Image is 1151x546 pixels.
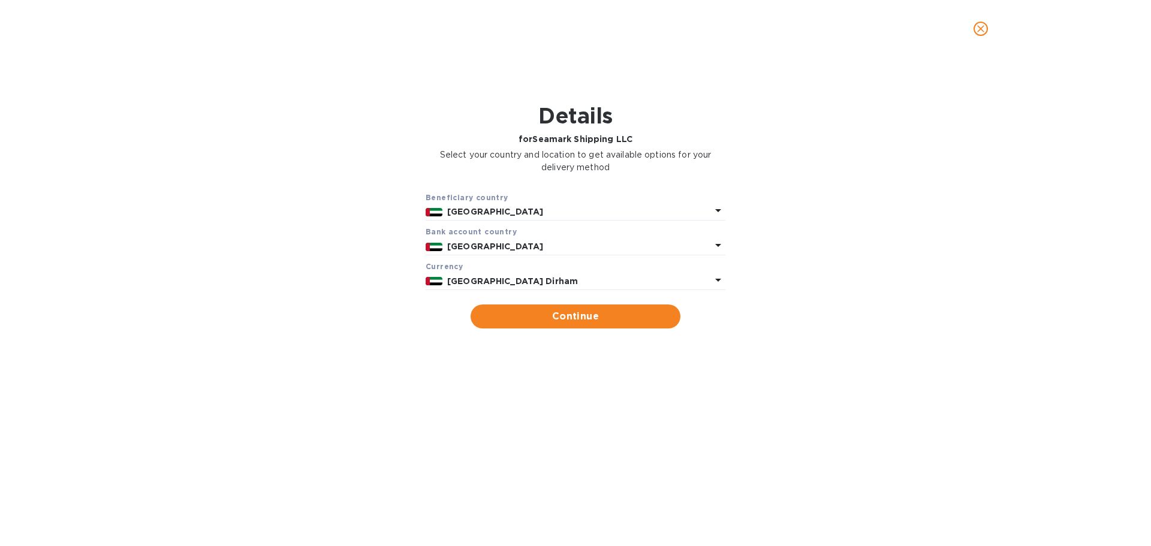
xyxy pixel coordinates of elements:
b: [GEOGRAPHIC_DATA] Dirham [447,276,578,286]
b: Beneficiary country [426,193,508,202]
button: Continue [471,304,680,328]
img: AED [426,277,442,285]
b: [GEOGRAPHIC_DATA] [447,242,543,251]
img: AE [426,208,442,216]
h1: Details [426,103,725,128]
b: Bank account cоuntry [426,227,517,236]
b: Currency [426,262,463,271]
b: [GEOGRAPHIC_DATA] [447,207,543,216]
b: for Seamark Shipping LLC [519,134,632,144]
span: Continue [480,309,671,324]
p: Select your country and location to get available options for your delivery method [426,149,725,174]
img: AE [426,243,442,251]
button: close [966,14,995,43]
